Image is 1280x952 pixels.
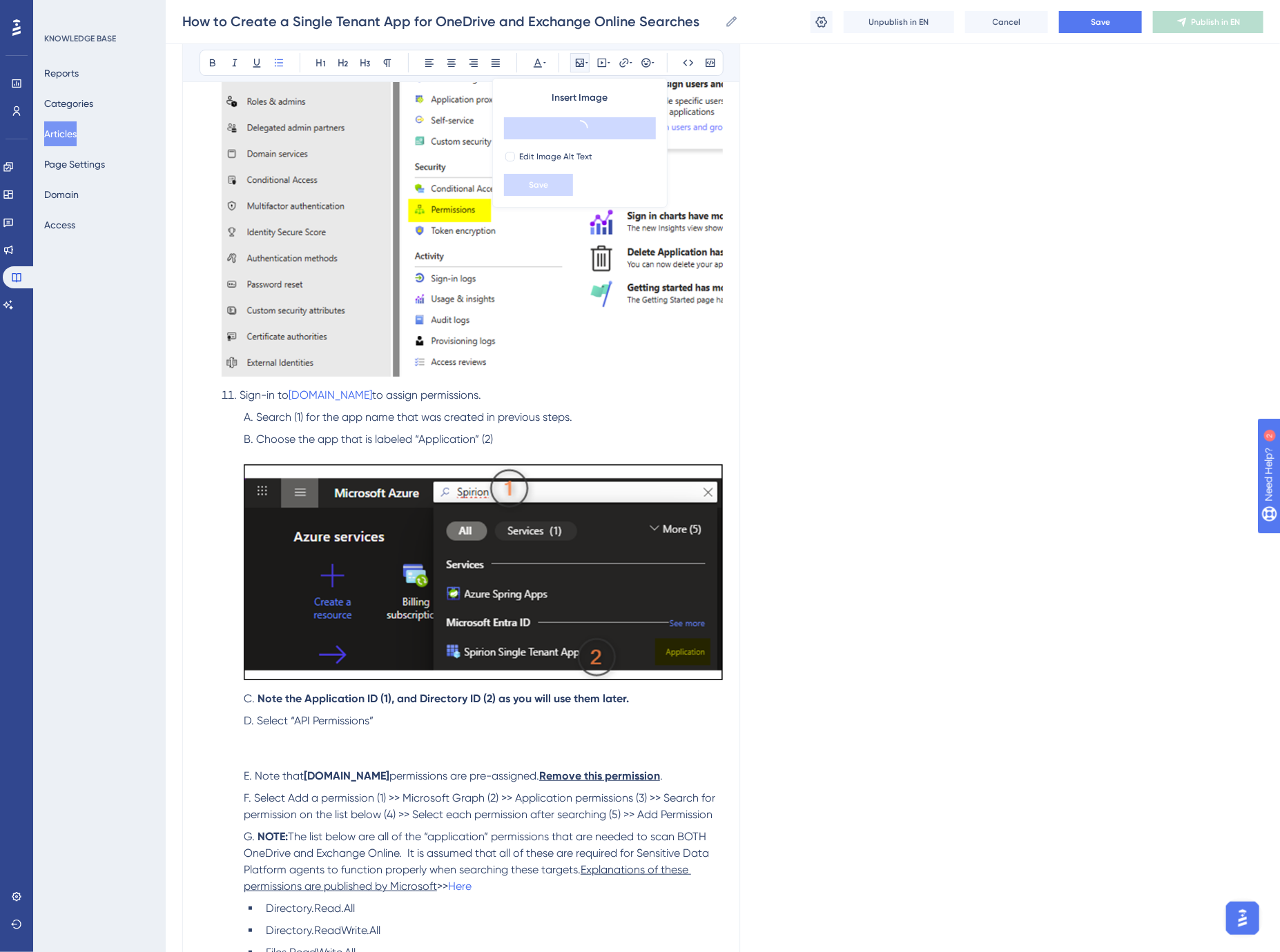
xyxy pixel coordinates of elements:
button: Articles [44,121,77,146]
a: Here [448,880,472,893]
button: Publish in EN [1153,11,1263,33]
span: to assign permissions. [372,388,481,401]
button: Cancel [965,11,1048,33]
span: Cancel [993,17,1021,28]
a: [DOMAIN_NAME] [289,388,372,401]
span: The list below are all of the “application” permissions that are needed to scan BOTH OneDrive and... [244,830,712,876]
strong: Remove this permission [539,769,660,782]
strong: NOTE: [258,830,288,843]
button: Reports [44,61,79,86]
span: Directory.ReadWrite.All [266,924,380,937]
span: Directory.Read.All [266,902,355,915]
button: Unpublish in EN [844,11,954,33]
button: Save [504,174,573,196]
span: Insert Image [552,90,608,106]
span: permissions are pre-assigned. [389,769,539,782]
span: Edit Image Alt Text [519,151,592,162]
iframe: UserGuiding AI Assistant Launcher [1222,898,1263,939]
div: KNOWLEDGE BASE [44,33,116,44]
span: Choose the app that is labeled “Application” (2) [256,433,493,446]
span: Select “API Permissions” [257,714,374,727]
button: Access [44,212,75,237]
span: Note that [255,769,304,782]
span: Need Help? [32,3,86,20]
strong: Note the Application ID (1), and Directory ID (2) as you will use them later. [258,692,629,705]
span: Unpublish in EN [869,17,929,28]
button: Page Settings [44,152,105,177]
div: 2 [95,7,99,18]
span: Publish in EN [1192,17,1241,28]
button: Domain [44,182,79,207]
input: Article Name [182,12,719,31]
span: Sign-in to [240,388,289,401]
span: . [660,769,663,782]
button: Categories [44,91,93,116]
span: Select Add a permission (1) >> Microsoft Graph (2) >> Application permissions (3) >> Search for p... [244,791,718,821]
strong: [DOMAIN_NAME] [304,769,389,782]
span: Search (1) for the app name that was created in previous steps. [256,410,572,424]
span: >> [437,880,448,893]
button: Save [1059,11,1142,33]
span: Save [1091,17,1110,28]
span: Save [529,179,548,190]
